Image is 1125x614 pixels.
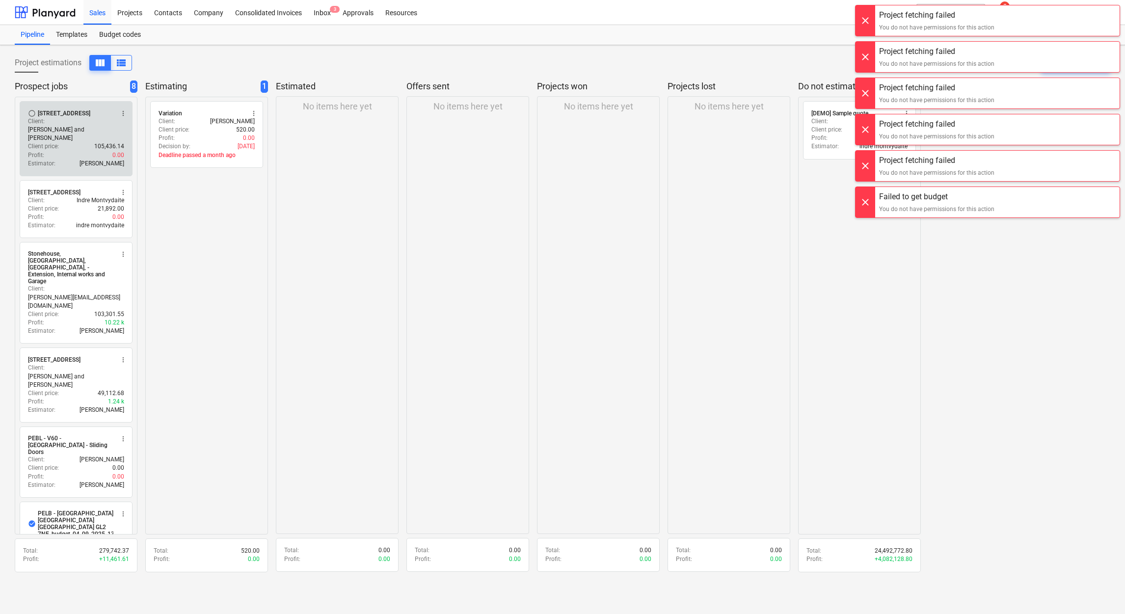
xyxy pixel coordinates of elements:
p: 0.00 [509,555,521,563]
p: Client : [811,117,828,126]
p: Total : [806,547,821,555]
p: indre montvydaite [859,142,908,151]
p: Profit : [545,555,562,563]
div: Stonehouse, [GEOGRAPHIC_DATA], [GEOGRAPHIC_DATA], - Extension, Internal works and Garage [28,250,113,285]
span: more_vert [119,356,127,364]
p: Client price : [28,464,59,472]
p: Client price : [28,389,59,398]
p: No items here yet [564,101,633,112]
p: 0.00 [378,546,390,555]
div: PEBL - V60 - [GEOGRAPHIC_DATA] - Sliding Doors [28,435,113,455]
div: Project fetching failed [879,155,994,166]
p: Estimator : [811,142,839,151]
a: Templates [50,25,93,45]
p: [PERSON_NAME] [80,406,124,414]
p: No items here yet [433,101,503,112]
p: 520.00 [241,547,260,555]
p: Projects lost [668,80,786,92]
p: [PERSON_NAME] and [PERSON_NAME] [28,373,124,389]
div: You do not have permissions for this action [879,23,994,32]
p: Client : [28,364,45,372]
p: Client : [28,117,45,126]
p: Profit : [676,555,692,563]
p: Profit : [284,555,300,563]
iframe: Chat Widget [1076,567,1125,614]
div: Project fetching failed [879,9,994,21]
p: Profit : [28,398,44,406]
p: Offers sent [406,80,525,92]
p: + 4,082,128.80 [875,555,912,563]
p: 1.24 k [108,398,124,406]
p: Profit : [811,134,828,142]
div: [DEMO] Sample quote [811,109,868,117]
p: 24,492,772.80 [875,547,912,555]
p: 0.00 [243,134,255,142]
p: Total : [23,547,38,555]
p: [PERSON_NAME][EMAIL_ADDRESS][DOMAIN_NAME] [28,294,124,310]
p: 520.00 [236,126,255,134]
p: [PERSON_NAME] [80,160,124,168]
p: Prospect jobs [15,80,126,93]
span: more_vert [903,109,911,117]
div: Budget codes [93,25,147,45]
p: Estimated [276,80,395,92]
p: [PERSON_NAME] and [PERSON_NAME] [28,126,124,142]
p: Profit : [806,555,823,563]
p: Total : [676,546,691,555]
span: 1 [261,80,268,93]
span: View as columns [94,57,106,69]
p: Client price : [159,126,189,134]
p: [DATE] [238,142,255,151]
span: more_vert [119,109,127,117]
p: Estimating [145,80,257,93]
p: Estimator : [28,327,55,335]
p: Estimator : [28,221,55,230]
div: Project fetching failed [879,46,994,57]
div: Project fetching failed [879,118,994,130]
p: Do not estimate [798,80,910,93]
p: 0.00 [112,473,124,481]
p: Client : [28,455,45,464]
div: Project fetching failed [879,82,994,94]
p: Projects won [537,80,656,92]
p: Client price : [811,126,842,134]
p: Client price : [28,310,59,319]
p: Client : [28,196,45,205]
p: Decision by : [159,142,190,151]
div: You do not have permissions for this action [879,59,994,68]
p: Profit : [159,134,175,142]
p: 279,742.37 [99,547,129,555]
p: + 11,461.61 [99,555,129,563]
p: 0.00 [640,546,651,555]
p: [PERSON_NAME] [80,327,124,335]
p: Client : [159,117,175,126]
p: No items here yet [695,101,764,112]
span: more_vert [119,435,127,443]
span: more_vert [119,510,127,518]
p: Profit : [415,555,431,563]
div: PELB - [GEOGRAPHIC_DATA] [GEOGRAPHIC_DATA] [GEOGRAPHIC_DATA] GL2 7NE_budget_04_09_2025_135645.xlsx [38,510,140,537]
p: 0.00 [112,213,124,221]
p: Profit : [154,555,170,563]
div: You do not have permissions for this action [879,168,994,177]
p: [PERSON_NAME] [210,117,255,126]
p: Total : [154,547,168,555]
span: more_vert [119,250,127,258]
div: Project estimations [15,55,132,71]
span: 8 [130,80,137,93]
p: Client price : [28,205,59,213]
span: more_vert [250,109,258,117]
p: Profit : [28,213,44,221]
p: 0.00 [112,464,124,472]
span: View as columns [115,57,127,69]
p: Deadline passed a month ago [159,151,255,160]
div: [STREET_ADDRESS] [38,109,90,117]
p: 0.00 [640,555,651,563]
p: 0.00 [378,555,390,563]
p: 0.00 [770,555,782,563]
p: 0.00 [112,151,124,160]
p: Client price : [28,142,59,151]
p: 21,892.00 [98,205,124,213]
